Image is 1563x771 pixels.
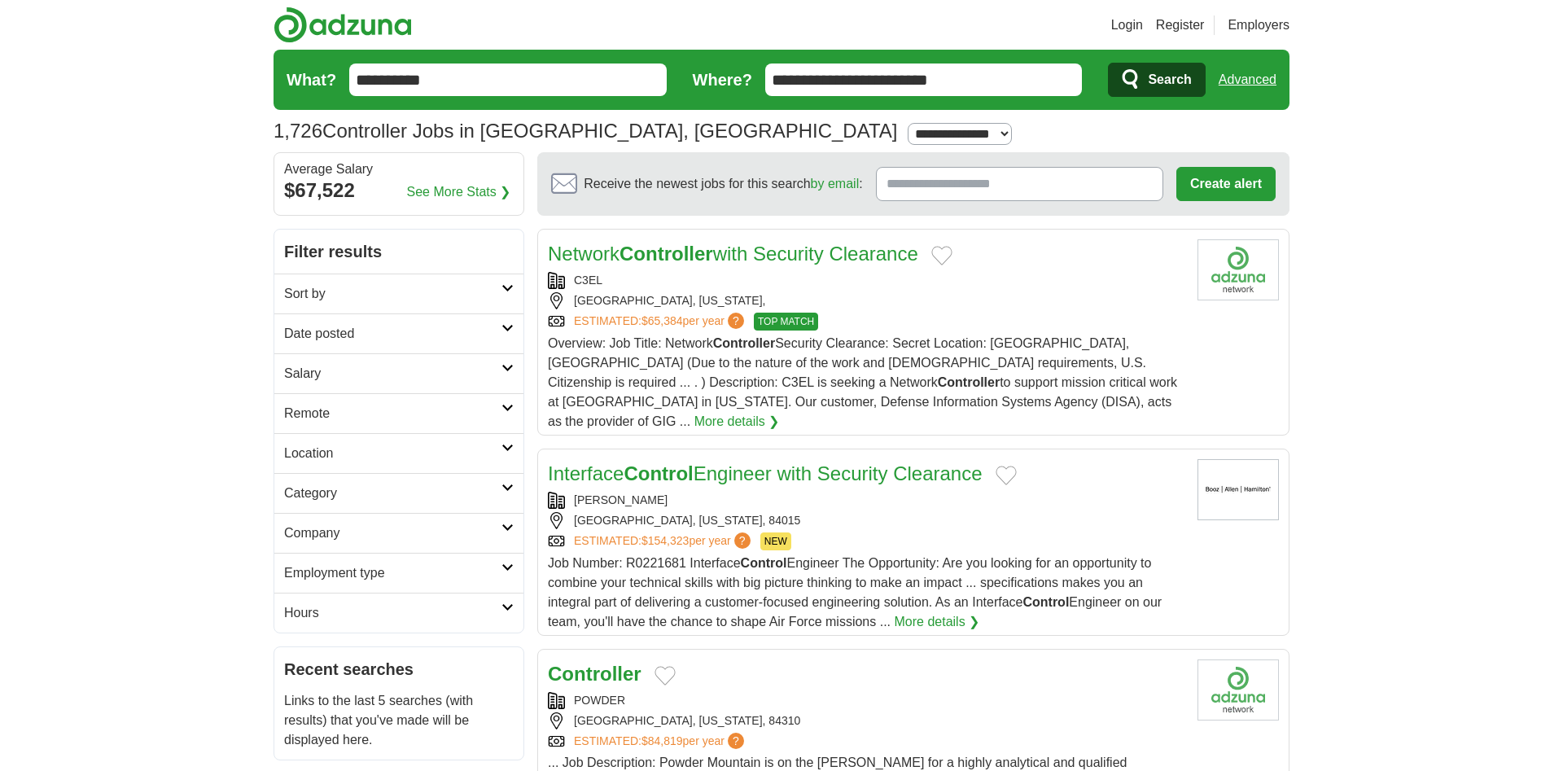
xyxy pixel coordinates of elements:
a: Category [274,473,523,513]
strong: Controller [620,243,713,265]
div: [GEOGRAPHIC_DATA], [US_STATE], 84310 [548,712,1184,729]
button: Add to favorite jobs [655,666,676,686]
h2: Company [284,523,501,543]
h1: Controller Jobs in [GEOGRAPHIC_DATA], [GEOGRAPHIC_DATA] [274,120,897,142]
a: Controller [548,663,641,685]
h2: Location [284,444,501,463]
button: Search [1108,63,1205,97]
img: Adzuna logo [274,7,412,43]
button: Add to favorite jobs [996,466,1017,485]
h2: Filter results [274,230,523,274]
span: ? [728,733,744,749]
label: What? [287,68,336,92]
a: Login [1111,15,1143,35]
div: [GEOGRAPHIC_DATA], [US_STATE], 84015 [548,512,1184,529]
div: POWDER [548,692,1184,709]
strong: Control [1022,595,1069,609]
span: NEW [760,532,791,550]
span: $84,819 [641,734,683,747]
a: by email [811,177,860,191]
a: ESTIMATED:$84,819per year? [574,733,747,750]
strong: Controller [713,336,775,350]
div: C3EL [548,272,1184,289]
span: TOP MATCH [754,313,818,331]
img: Company logo [1197,239,1279,300]
a: Remote [274,393,523,433]
a: Register [1156,15,1205,35]
a: [PERSON_NAME] [574,493,668,506]
strong: Control [741,556,787,570]
span: 1,726 [274,116,322,146]
a: Date posted [274,313,523,353]
a: NetworkControllerwith Security Clearance [548,243,918,265]
a: Employment type [274,553,523,593]
a: Company [274,513,523,553]
a: ESTIMATED:$65,384per year? [574,313,747,331]
div: Average Salary [284,163,514,176]
a: Advanced [1219,64,1276,96]
a: Hours [274,593,523,633]
a: More details ❯ [895,612,980,632]
a: ESTIMATED:$154,323per year? [574,532,754,550]
button: Add to favorite jobs [931,246,952,265]
span: Receive the newest jobs for this search : [584,174,862,194]
span: Overview: Job Title: Network Security Clearance: Secret Location: [GEOGRAPHIC_DATA], [GEOGRAPHIC_... [548,336,1177,428]
img: Company logo [1197,659,1279,721]
a: Sort by [274,274,523,313]
h2: Employment type [284,563,501,583]
span: $154,323 [641,534,689,547]
h2: Sort by [284,284,501,304]
h2: Category [284,484,501,503]
h2: Salary [284,364,501,383]
a: More details ❯ [694,412,780,431]
div: [GEOGRAPHIC_DATA], [US_STATE], [548,292,1184,309]
span: Job Number: R0221681 Interface Engineer The Opportunity: Are you looking for an opportunity to co... [548,556,1162,629]
a: Employers [1228,15,1289,35]
span: $65,384 [641,314,683,327]
a: Location [274,433,523,473]
div: $67,522 [284,176,514,205]
span: ? [728,313,744,329]
h2: Date posted [284,324,501,344]
a: Salary [274,353,523,393]
span: ? [734,532,751,549]
p: Links to the last 5 searches (with results) that you've made will be displayed here. [284,691,514,750]
strong: Control [624,462,693,484]
a: InterfaceControlEngineer with Security Clearance [548,462,983,484]
a: See More Stats ❯ [407,182,511,202]
h2: Hours [284,603,501,623]
img: Booz Allen Hamilton logo [1197,459,1279,520]
h2: Remote [284,404,501,423]
button: Create alert [1176,167,1276,201]
span: Search [1148,64,1191,96]
strong: Controller [938,375,1000,389]
label: Where? [693,68,752,92]
h2: Recent searches [284,657,514,681]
